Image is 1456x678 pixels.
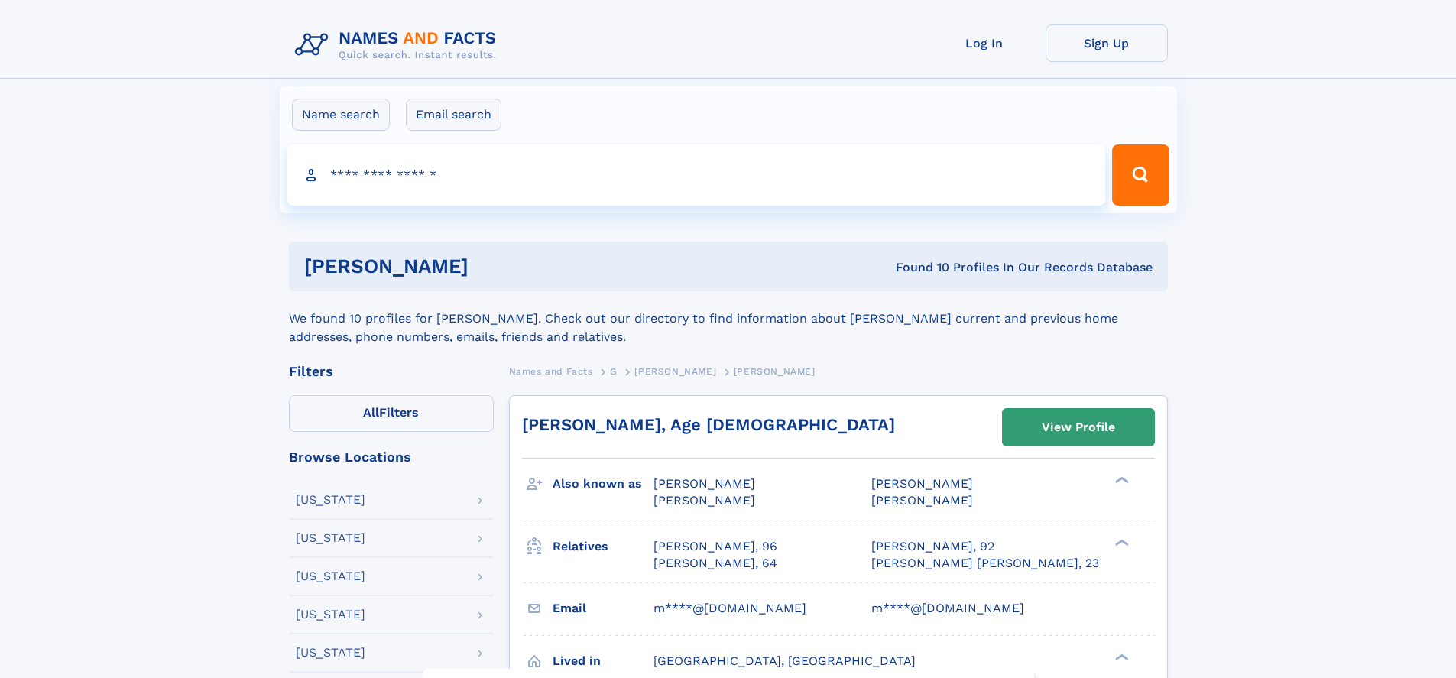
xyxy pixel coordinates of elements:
a: Log In [923,24,1046,62]
a: Names and Facts [509,362,593,381]
div: [US_STATE] [296,532,365,544]
a: [PERSON_NAME], Age [DEMOGRAPHIC_DATA] [522,415,895,434]
h3: Also known as [553,471,653,497]
div: We found 10 profiles for [PERSON_NAME]. Check out our directory to find information about [PERSON... [289,291,1168,346]
a: [PERSON_NAME], 64 [653,555,777,572]
div: [US_STATE] [296,570,365,582]
a: Sign Up [1046,24,1168,62]
span: [PERSON_NAME] [653,493,755,508]
a: View Profile [1003,409,1154,446]
a: G [610,362,618,381]
span: [PERSON_NAME] [871,476,973,491]
h3: Relatives [553,534,653,560]
a: [PERSON_NAME] [634,362,716,381]
div: [US_STATE] [296,494,365,506]
div: [US_STATE] [296,608,365,621]
div: ❯ [1111,652,1130,662]
label: Email search [406,99,501,131]
button: Search Button [1112,144,1169,206]
div: View Profile [1042,410,1115,445]
span: G [610,366,618,377]
a: [PERSON_NAME], 92 [871,538,994,555]
div: [US_STATE] [296,647,365,659]
h3: Email [553,595,653,621]
div: ❯ [1111,475,1130,485]
div: ❯ [1111,537,1130,547]
span: [GEOGRAPHIC_DATA], [GEOGRAPHIC_DATA] [653,654,916,668]
span: [PERSON_NAME] [653,476,755,491]
img: Logo Names and Facts [289,24,509,66]
label: Name search [292,99,390,131]
input: search input [287,144,1106,206]
h3: Lived in [553,648,653,674]
div: Found 10 Profiles In Our Records Database [682,259,1153,276]
a: [PERSON_NAME] [PERSON_NAME], 23 [871,555,1099,572]
a: [PERSON_NAME], 96 [653,538,777,555]
div: Filters [289,365,494,378]
label: Filters [289,395,494,432]
div: Browse Locations [289,450,494,464]
span: [PERSON_NAME] [871,493,973,508]
h1: [PERSON_NAME] [304,257,683,276]
span: [PERSON_NAME] [734,366,816,377]
span: All [363,405,379,420]
span: [PERSON_NAME] [634,366,716,377]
